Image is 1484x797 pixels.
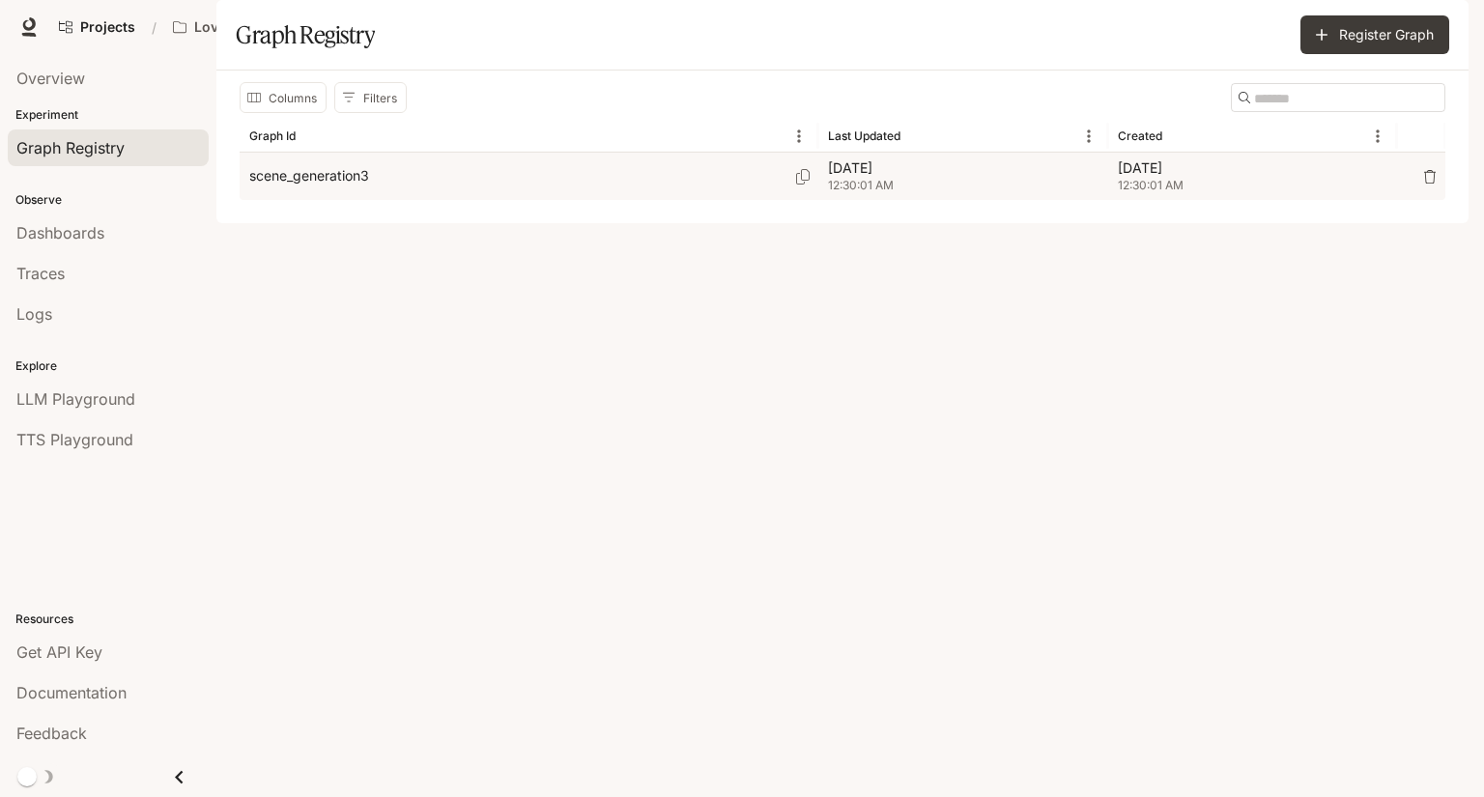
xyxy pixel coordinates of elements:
div: Graph Id [249,128,296,143]
button: Menu [1074,122,1103,151]
div: / [144,17,164,38]
span: 12:30:01 AM [828,176,1099,195]
button: Sort [902,122,931,151]
a: Go to projects [50,8,144,46]
button: Show filters [334,82,407,113]
button: Menu [785,122,813,151]
span: 12:30:01 AM [1118,176,1388,195]
p: scene_generation3 [249,166,369,185]
div: Last Updated [828,128,900,143]
p: Love Bird Cam [194,19,291,36]
button: Sort [298,122,327,151]
span: Projects [80,19,135,36]
button: Register Graph [1300,15,1449,54]
p: [DATE] [1118,158,1388,178]
button: Open workspace menu [164,8,321,46]
button: Sort [1164,122,1193,151]
div: Created [1118,128,1162,143]
button: Copy Graph Id [787,161,818,192]
p: [DATE] [828,158,1099,178]
h1: Graph Registry [236,15,375,54]
button: Select columns [240,82,327,113]
button: Menu [1363,122,1392,151]
div: Search [1231,83,1445,112]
